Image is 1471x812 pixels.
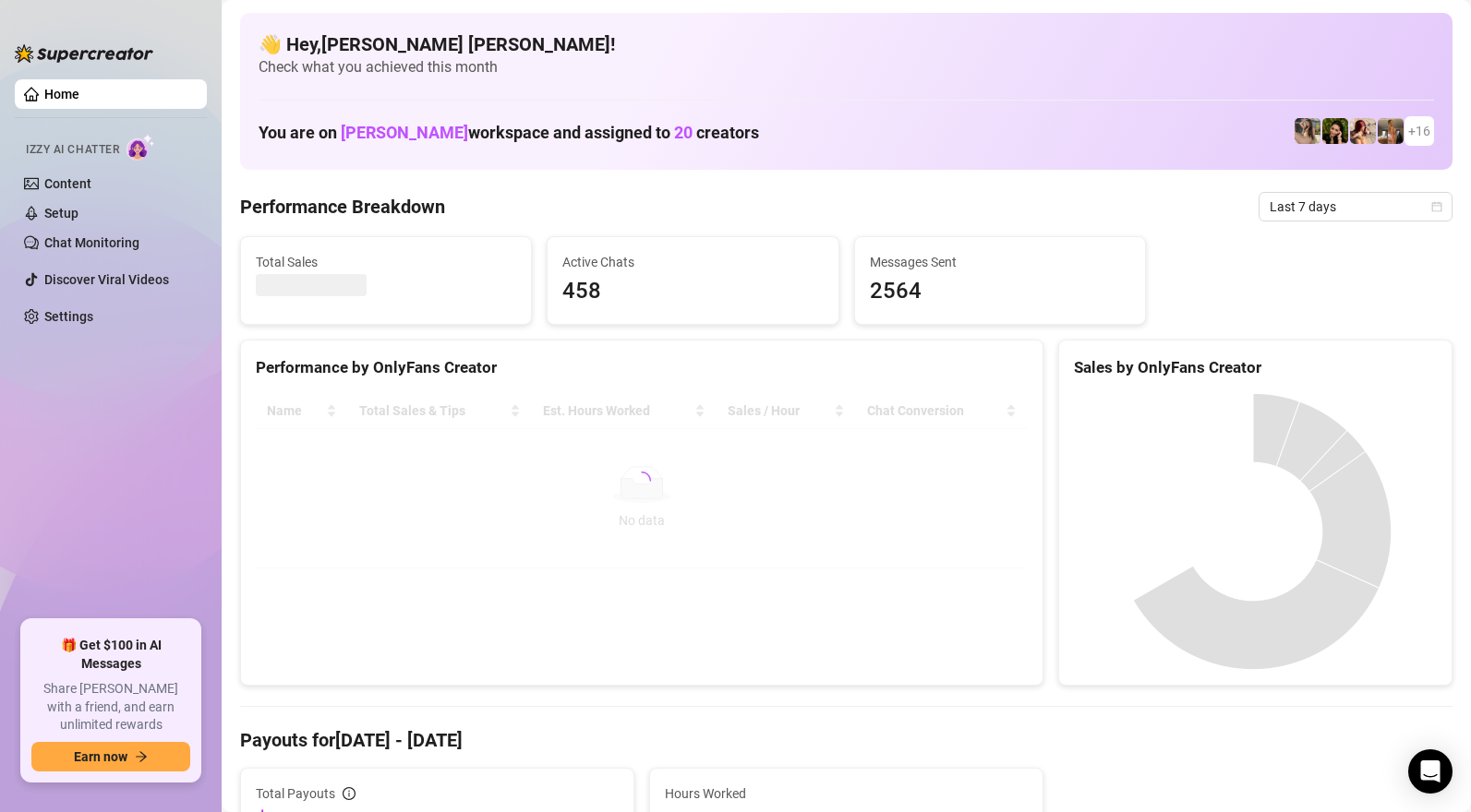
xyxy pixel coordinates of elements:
h4: 👋 Hey, [PERSON_NAME] [PERSON_NAME] ! [259,31,1434,57]
span: info-circle [343,787,356,800]
img: emilylou (@emilyylouu) [1295,118,1320,144]
span: Last 7 days [1270,193,1441,221]
span: calendar [1431,201,1442,212]
img: playfuldimples (@playfuldimples) [1322,118,1348,144]
div: Open Intercom Messenger [1408,749,1453,794]
a: Chat Monitoring [44,235,139,250]
span: Izzy AI Chatter [26,141,119,159]
div: Sales by OnlyFans Creator [1074,355,1437,380]
span: Total Sales [256,252,516,272]
img: logo-BBDzfeDw.svg [15,44,153,63]
a: Discover Viral Videos [44,272,169,287]
h4: Performance Breakdown [240,194,445,220]
span: arrow-right [135,750,148,763]
button: Earn nowarrow-right [31,742,190,771]
div: Performance by OnlyFans Creator [256,355,1028,380]
h4: Payouts for [DATE] - [DATE] [240,727,1453,753]
a: Home [44,87,79,101]
img: North (@northnattfree) [1350,118,1376,144]
a: Content [44,176,91,191]
span: + 16 [1408,121,1430,141]
span: loading [629,468,655,494]
span: Messages Sent [870,252,1130,272]
span: [PERSON_NAME] [341,123,468,142]
img: AI Chatter [127,134,155,161]
a: Setup [44,206,78,221]
a: Settings [44,309,93,324]
span: Hours Worked [665,783,1028,804]
span: 🎁 Get $100 in AI Messages [31,637,190,673]
img: Jessica (@jessicakillings) [1378,118,1404,144]
span: Check what you achieved this month [259,57,1434,78]
span: Active Chats [562,252,823,272]
span: Earn now [74,749,127,764]
span: 2564 [870,274,1130,309]
span: 20 [674,123,693,142]
span: Share [PERSON_NAME] with a friend, and earn unlimited rewards [31,680,190,734]
span: 458 [562,274,823,309]
span: Total Payouts [256,783,335,804]
h1: You are on workspace and assigned to creators [259,123,759,143]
